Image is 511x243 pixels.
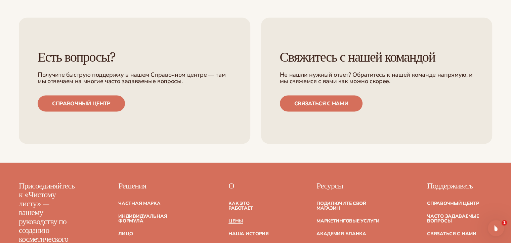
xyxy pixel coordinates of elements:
[228,218,243,224] font: Цены
[294,100,348,107] font: Связаться с нами
[118,232,133,236] a: Лицо
[118,213,167,224] font: Индивидуальная формула
[228,181,234,191] font: О
[118,181,146,191] font: Решения
[316,231,366,237] font: Академия Бланка
[427,214,492,223] a: Часто задаваемые вопросы
[118,214,186,223] a: Индивидуальная формула
[228,231,269,237] font: Наша история
[427,181,473,191] font: Поддерживать
[228,201,274,211] a: Как это работает
[316,232,366,236] a: Академия Бланка
[118,200,160,207] font: Частная марка
[427,201,479,206] a: Справочный центр
[316,219,379,223] a: Маркетинговые услуги
[316,201,385,211] a: Подключите свой магазин
[427,200,479,207] font: Справочный центр
[228,232,269,236] a: Наша история
[427,231,476,237] font: Связаться с нами
[38,96,125,112] a: Справочный центр
[503,220,506,225] font: 1
[52,100,111,107] font: Справочный центр
[316,218,379,224] font: Маркетинговые услуги
[280,96,363,112] a: Связаться с нами
[316,181,343,191] font: Ресурсы
[280,49,435,66] font: Свяжитесь с нашей командой
[427,213,479,224] font: Часто задаваемые вопросы
[280,71,473,85] font: Не нашли нужный ответ? Обратитесь к нашей команде напрямую, и мы свяжемся с вами как можно скорее.
[38,49,116,66] font: Есть вопросы?
[228,219,243,223] a: Цены
[118,231,133,237] font: Лицо
[427,232,476,236] a: Связаться с нами
[38,71,225,85] font: Получите быструю поддержку в нашем Справочном центре — там мы отвечаем на многие часто задаваемые...
[118,201,160,206] a: Частная марка
[228,200,253,211] font: Как это работает
[316,200,367,211] font: Подключите свой магазин
[488,220,504,236] iframe: Интерком-чат в режиме реального времени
